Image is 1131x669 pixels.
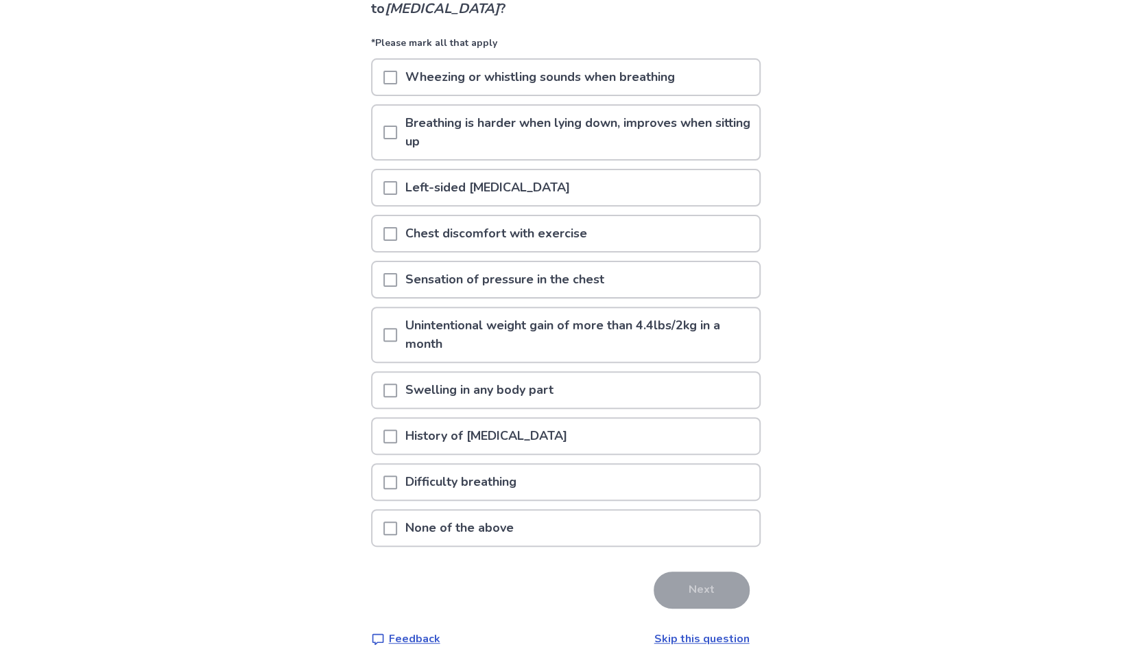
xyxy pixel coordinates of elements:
p: Breathing is harder when lying down, improves when sitting up [397,106,759,159]
p: Difficulty breathing [397,465,525,500]
a: Feedback [371,631,440,647]
p: History of [MEDICAL_DATA] [397,419,575,454]
p: Unintentional weight gain of more than 4.4lbs/2kg in a month [397,308,759,362]
p: Left-sided [MEDICAL_DATA] [397,170,578,205]
p: Swelling in any body part [397,373,562,408]
button: Next [654,572,750,609]
p: Wheezing or whistling sounds when breathing [397,60,683,95]
p: None of the above [397,510,522,545]
a: Skip this question [654,631,750,646]
p: *Please mark all that apply [371,36,761,58]
p: Feedback [389,631,440,647]
p: Sensation of pressure in the chest [397,262,612,297]
p: Chest discomfort with exercise [397,216,595,251]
